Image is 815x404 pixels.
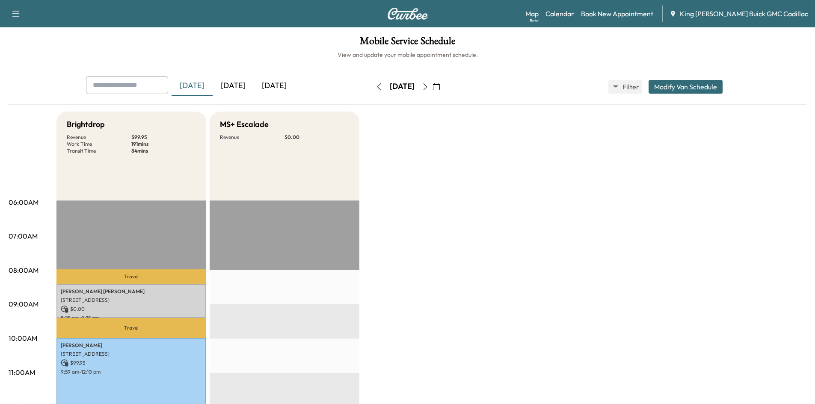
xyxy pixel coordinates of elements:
[67,134,131,141] p: Revenue
[545,9,574,19] a: Calendar
[61,369,202,375] p: 9:59 am - 12:10 pm
[622,82,638,92] span: Filter
[649,80,723,94] button: Modify Van Schedule
[9,231,38,241] p: 07:00AM
[67,147,131,154] p: Transit Time
[9,265,39,275] p: 08:00AM
[9,36,806,50] h1: Mobile Service Schedule
[61,288,202,295] p: [PERSON_NAME] [PERSON_NAME]
[220,118,269,130] h5: MS+ Escalade
[131,141,196,147] p: 191 mins
[9,197,39,207] p: 06:00AM
[67,118,105,130] h5: Brightdrop
[61,359,202,367] p: $ 99.95
[254,76,295,96] div: [DATE]
[9,367,35,377] p: 11:00AM
[213,76,254,96] div: [DATE]
[680,9,808,19] span: King [PERSON_NAME] Buick GMC Cadillac
[172,76,213,96] div: [DATE]
[9,333,37,343] p: 10:00AM
[56,318,206,338] p: Travel
[9,50,806,59] h6: View and update your mobile appointment schedule.
[387,8,428,20] img: Curbee Logo
[390,81,415,92] div: [DATE]
[61,305,202,313] p: $ 0.00
[220,134,285,141] p: Revenue
[61,342,202,349] p: [PERSON_NAME]
[67,141,131,147] p: Work Time
[285,134,349,141] p: $ 0.00
[581,9,653,19] a: Book New Appointment
[56,269,206,284] p: Travel
[61,315,202,321] p: 8:25 am - 9:25 am
[131,147,196,154] p: 84 mins
[9,299,39,309] p: 09:00AM
[525,9,539,19] a: MapBeta
[530,18,539,24] div: Beta
[61,297,202,304] p: [STREET_ADDRESS]
[608,80,642,94] button: Filter
[131,134,196,141] p: $ 99.95
[61,351,202,357] p: [STREET_ADDRESS]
